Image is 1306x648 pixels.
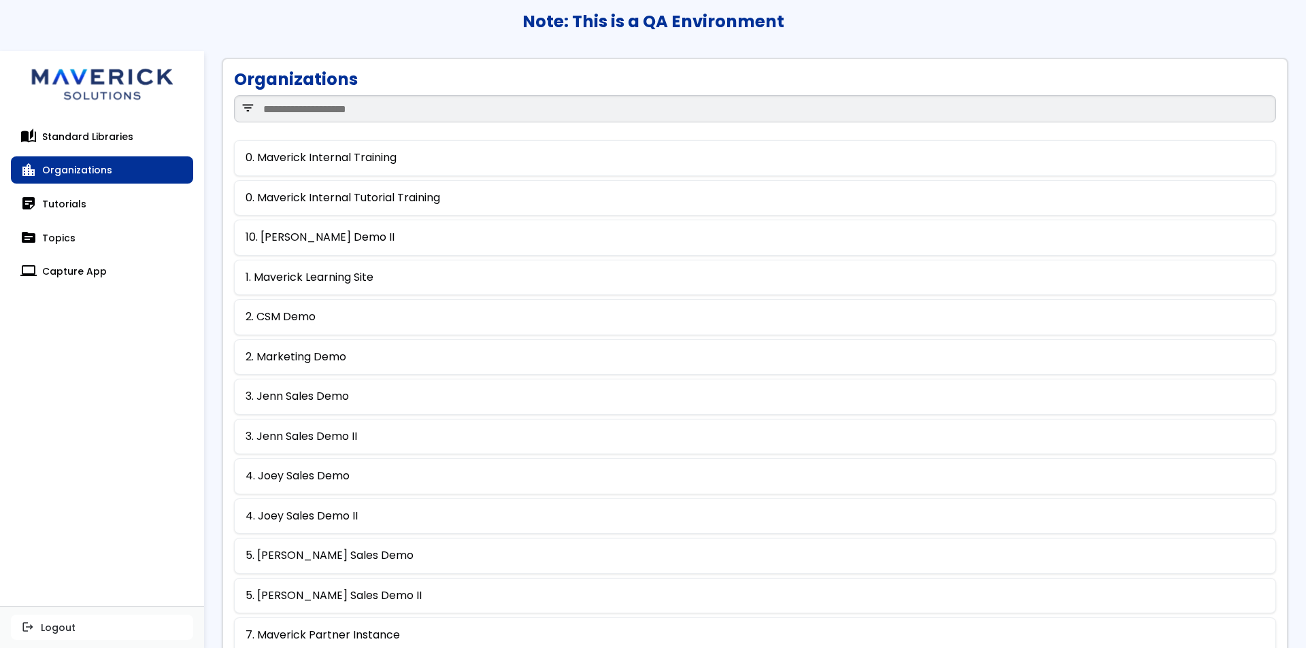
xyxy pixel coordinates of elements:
a: location_cityOrganizations [11,156,193,184]
a: topicTopics [11,224,193,252]
a: auto_storiesStandard Libraries [11,123,193,150]
a: 5. [PERSON_NAME] Sales Demo [246,549,414,562]
span: logout [22,621,34,632]
a: 2. Marketing Demo [246,351,346,363]
a: sticky_note_2Tutorials [11,190,193,218]
a: 1. Maverick Learning Site [246,271,373,284]
a: 0. Maverick Internal Training [246,152,397,164]
a: 4. Joey Sales Demo II [246,510,358,522]
span: topic [22,231,35,245]
h1: Organizations [234,70,358,89]
a: 3. Jenn Sales Demo [246,390,349,403]
span: sticky_note_2 [22,197,35,211]
a: 5. [PERSON_NAME] Sales Demo II [246,590,422,602]
span: auto_stories [22,130,35,143]
button: logoutLogout [11,615,193,639]
span: filter_list [241,102,255,115]
span: location_city [22,163,35,177]
a: 7. Maverick Partner Instance [246,629,400,641]
a: 2. CSM Demo [246,311,316,323]
a: 0. Maverick Internal Tutorial Training [246,192,440,204]
span: computer [22,265,35,278]
a: 3. Jenn Sales Demo II [246,430,357,443]
a: computerCapture App [11,258,193,285]
a: 10. [PERSON_NAME] Demo II [246,231,395,243]
a: 4. Joey Sales Demo [246,470,350,482]
img: logo.svg [20,51,184,112]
